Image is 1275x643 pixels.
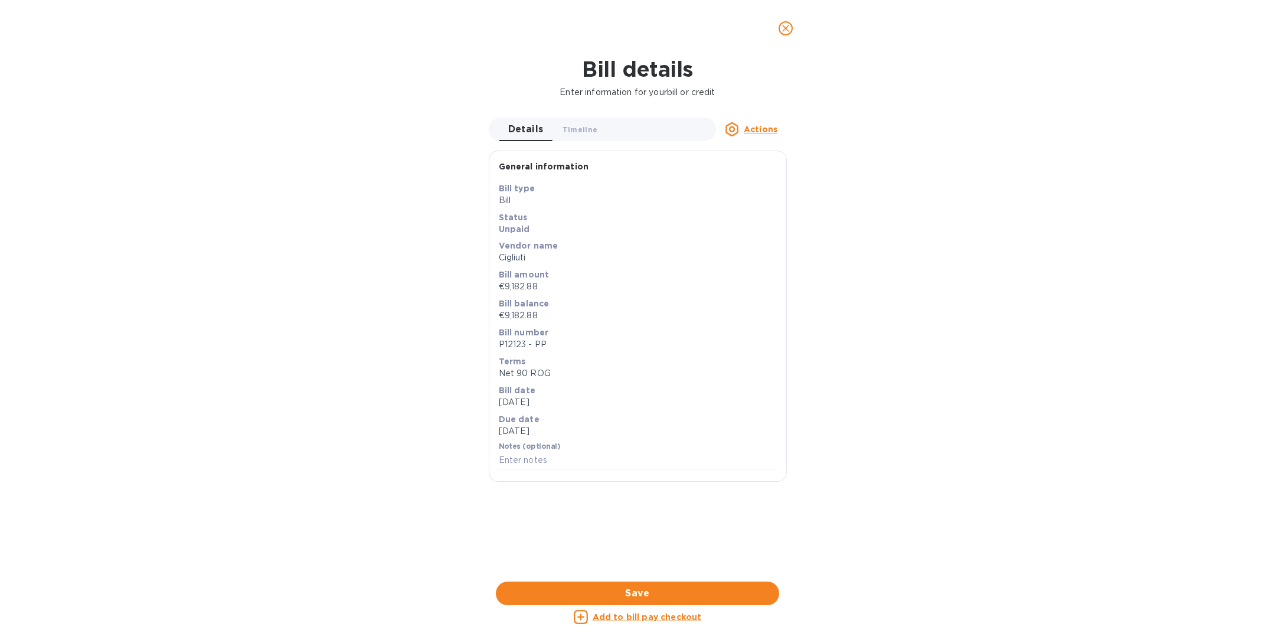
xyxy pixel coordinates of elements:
[499,162,589,171] b: General information
[9,86,1266,99] p: Enter information for your bill or credit
[499,357,526,366] b: Terms
[499,425,777,438] p: [DATE]
[499,309,777,322] p: €9,182.88
[499,270,550,279] b: Bill amount
[499,241,558,250] b: Vendor name
[499,396,777,409] p: [DATE]
[744,125,777,134] u: Actions
[499,280,777,293] p: €9,182.88
[499,414,540,424] b: Due date
[771,14,800,43] button: close
[499,386,535,395] b: Bill date
[499,194,777,207] p: Bill
[496,582,779,605] button: Save
[508,121,544,138] span: Details
[499,223,777,235] p: Unpaid
[499,338,777,351] p: P12123 - PP
[499,443,561,451] label: Notes (optional)
[499,299,550,308] b: Bill balance
[499,252,777,264] p: Cigliuti
[499,367,777,380] p: Net 90 ROG
[9,57,1266,81] h1: Bill details
[499,452,777,469] input: Enter notes
[593,612,702,622] u: Add to bill pay checkout
[499,184,535,193] b: Bill type
[499,213,528,222] b: Status
[505,586,770,600] span: Save
[563,123,598,136] span: Timeline
[499,328,549,337] b: Bill number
